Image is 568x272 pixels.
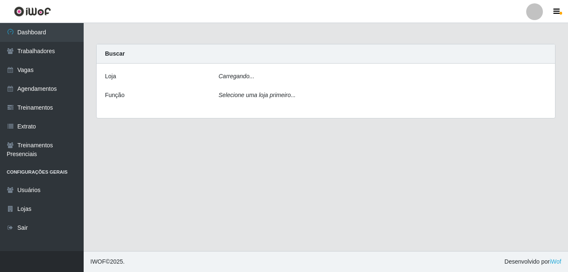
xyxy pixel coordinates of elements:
[90,258,106,265] span: IWOF
[105,91,125,100] label: Função
[14,6,51,17] img: CoreUI Logo
[504,257,561,266] span: Desenvolvido por
[550,258,561,265] a: iWof
[105,72,116,81] label: Loja
[90,257,125,266] span: © 2025 .
[219,92,296,98] i: Selecione uma loja primeiro...
[105,50,125,57] strong: Buscar
[219,73,255,80] i: Carregando...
